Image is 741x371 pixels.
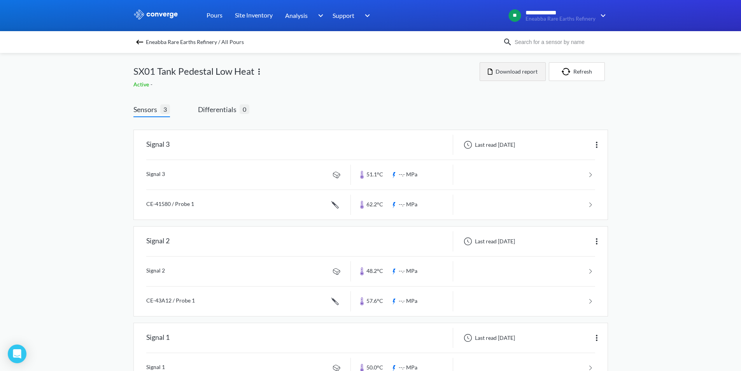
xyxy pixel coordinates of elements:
span: SX01 Tank Pedestal Low Heat [133,64,254,79]
span: Eneabba Rare Earths Refinery [526,16,596,22]
img: backspace.svg [135,37,144,47]
img: downArrow.svg [596,11,608,20]
span: Eneabba Rare Earths Refinery / All Pours [146,37,244,47]
img: logo_ewhite.svg [133,9,179,19]
img: more.svg [592,237,601,246]
img: more.svg [592,333,601,343]
span: 3 [160,104,170,114]
div: Last read [DATE] [459,237,517,246]
div: Open Intercom Messenger [8,345,26,363]
span: Sensors [133,104,160,115]
span: Differentials [198,104,240,115]
span: Active [133,81,151,88]
div: Signal 2 [146,231,170,251]
button: Refresh [549,62,605,81]
img: icon-search.svg [503,37,512,47]
input: Search for a sensor by name [512,38,606,46]
img: icon-file.svg [488,69,492,75]
span: - [151,81,154,88]
div: Signal 1 [146,328,170,348]
button: Download report [480,62,546,81]
span: 0 [240,104,249,114]
img: more.svg [592,140,601,149]
img: more.svg [254,67,264,76]
span: Analysis [285,11,308,20]
img: icon-refresh.svg [562,68,573,76]
span: Support [333,11,354,20]
div: Last read [DATE] [459,140,517,149]
img: downArrow.svg [313,11,325,20]
img: downArrow.svg [360,11,372,20]
div: Last read [DATE] [459,333,517,343]
div: Signal 3 [146,135,170,155]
